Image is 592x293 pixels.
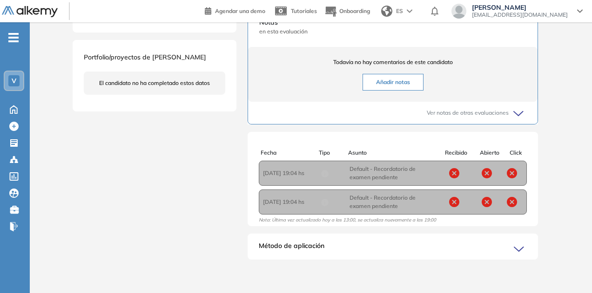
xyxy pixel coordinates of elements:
img: arrow [407,9,412,13]
span: Agendar una demo [215,7,265,14]
i: - [8,37,19,39]
img: Logo [2,6,58,18]
span: Notas [259,18,526,27]
div: Asunto [348,149,436,157]
div: Fecha [261,149,319,157]
img: world [381,6,392,17]
span: V [12,77,16,85]
span: [EMAIL_ADDRESS][DOMAIN_NAME] [472,11,568,19]
span: Default - Recordatorio de examen pendiente [350,194,436,210]
span: [DATE] 19:04 hs [263,169,321,177]
div: Tipo [319,149,348,157]
button: Añadir notas [363,74,424,91]
span: Onboarding [339,7,370,14]
span: Default - Recordatorio de examen pendiente [350,165,436,182]
span: Tutoriales [291,7,317,14]
span: en esta evaluación [259,27,526,36]
button: Onboarding [324,1,370,21]
span: Método de aplicación [259,241,324,256]
span: Portfolio/proyectos de [PERSON_NAME] [84,53,206,61]
div: Abierto [475,149,505,157]
div: Click [505,149,527,157]
div: Recibido [437,149,475,157]
span: El candidato no ha completado estos datos [99,79,210,87]
span: Nota: Última vez actualizado hoy a las 13:00, se actualiza nuevamente a las 19:00 [259,217,436,227]
span: [DATE] 19:04 hs [263,198,321,206]
span: [PERSON_NAME] [472,4,568,11]
span: Todavía no hay comentarios de este candidato [259,58,526,66]
span: ES [396,7,403,15]
a: Agendar una demo [205,5,265,16]
span: Ver notas de otras evaluaciones [427,109,509,117]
